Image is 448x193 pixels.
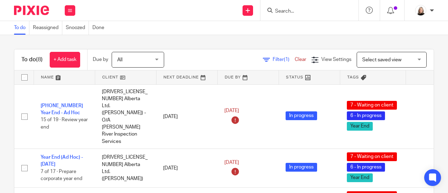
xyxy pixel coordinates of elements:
td: [DATE] [156,84,217,149]
a: Reassigned [33,21,62,35]
a: Done [92,21,108,35]
a: [PHONE_NUMBER] Year End - Ad Hoc [41,103,83,115]
span: In progress [286,163,317,172]
img: Screenshot%202023-11-02%20134555.png [415,5,426,16]
span: 6 - In progress [347,163,385,172]
a: Snoozed [66,21,89,35]
span: Year End [347,173,373,182]
a: Year End (Ad Hoc) - [DATE] [41,155,83,167]
p: Due by [93,56,108,63]
span: (1) [284,57,289,62]
span: [DATE] [224,160,239,165]
span: [DATE] [224,109,239,113]
span: View Settings [321,57,351,62]
span: 15 of 19 · Review year end [41,118,88,130]
h1: To do [21,56,43,63]
a: + Add task [50,52,80,68]
span: Filter [273,57,295,62]
td: [DATE] [156,149,217,188]
span: 7 - Waiting on client [347,101,397,110]
a: Clear [295,57,306,62]
span: Year End [347,122,373,131]
span: 7 - Waiting on client [347,152,397,161]
a: To do [14,21,29,35]
span: (8) [36,57,43,62]
img: Pixie [14,6,49,15]
span: Select saved view [362,57,401,62]
span: Tags [347,75,359,79]
input: Search [274,8,337,15]
td: [DRIVERS_LICENSE_NUMBER] Alberta Ltd. ([PERSON_NAME]) - O/A [PERSON_NAME] River Inspection Services [95,84,156,149]
span: All [117,57,122,62]
span: 7 of 17 · Prepare corporate year end [41,169,82,181]
td: [DRIVERS_LICENSE_NUMBER] Alberta Ltd. ([PERSON_NAME]) [95,149,156,188]
span: In progress [286,111,317,120]
span: 6 - In progress [347,111,385,120]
